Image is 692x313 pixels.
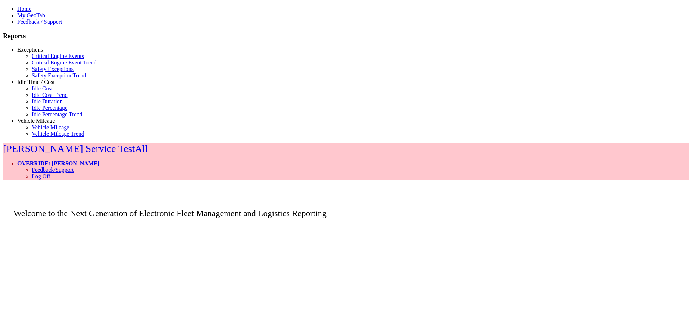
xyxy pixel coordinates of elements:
[17,79,55,85] a: Idle Time / Cost
[17,46,43,53] a: Exceptions
[32,92,68,98] a: Idle Cost Trend
[32,53,84,59] a: Critical Engine Events
[32,59,97,66] a: Critical Engine Event Trend
[17,19,62,25] a: Feedback / Support
[32,173,50,179] a: Log Off
[32,111,82,117] a: Idle Percentage Trend
[17,160,99,166] a: OVERRIDE: [PERSON_NAME]
[17,12,45,18] a: My GeoTab
[32,105,67,111] a: Idle Percentage
[3,198,689,218] p: Welcome to the Next Generation of Electronic Fleet Management and Logistics Reporting
[32,72,86,79] a: Safety Exception Trend
[32,66,74,72] a: Safety Exceptions
[32,85,53,91] a: Idle Cost
[3,32,689,40] h3: Reports
[17,6,31,12] a: Home
[32,167,74,173] a: Feedback/Support
[3,143,148,154] a: [PERSON_NAME] Service TestAll
[32,124,69,130] a: Vehicle Mileage
[32,131,84,137] a: Vehicle Mileage Trend
[32,98,63,104] a: Idle Duration
[17,118,55,124] a: Vehicle Mileage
